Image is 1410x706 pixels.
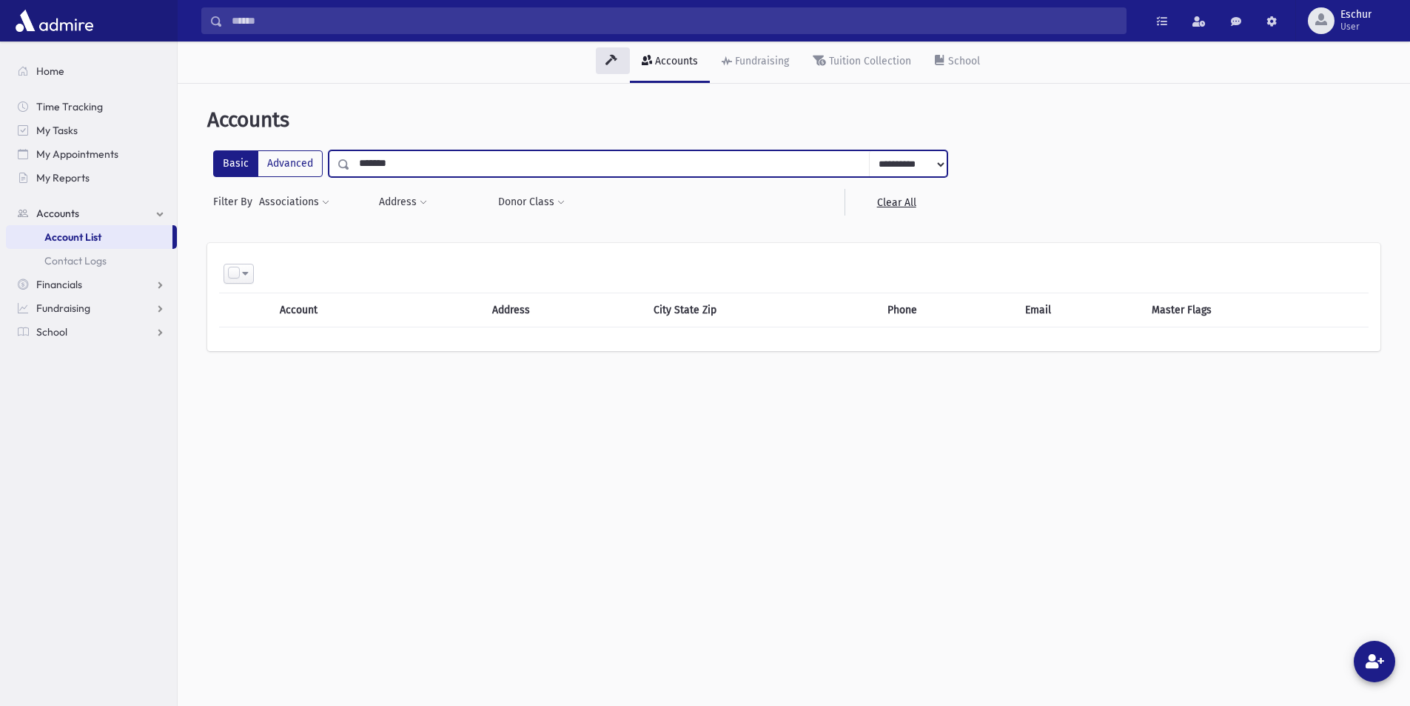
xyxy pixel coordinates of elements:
[6,273,177,296] a: Financials
[223,7,1126,34] input: Search
[6,95,177,119] a: Time Tracking
[258,189,330,216] button: Associations
[12,6,97,36] img: AdmirePro
[36,207,79,220] span: Accounts
[378,189,428,216] button: Address
[710,41,801,83] a: Fundraising
[1340,9,1372,21] span: Eschur
[6,320,177,344] a: School
[44,230,101,244] span: Account List
[6,202,177,225] a: Accounts
[36,64,64,78] span: Home
[1340,21,1372,33] span: User
[879,293,1016,327] th: Phone
[497,189,565,216] button: Donor Class
[36,147,118,161] span: My Appointments
[6,142,177,166] a: My Appointments
[213,150,323,177] div: FilterModes
[36,325,67,339] span: School
[6,249,177,273] a: Contact Logs
[6,225,172,249] a: Account List
[645,293,879,327] th: City State Zip
[36,302,90,315] span: Fundraising
[271,293,432,327] th: Account
[826,55,911,67] div: Tuition Collection
[845,189,947,216] a: Clear All
[1016,293,1143,327] th: Email
[36,171,90,184] span: My Reports
[213,150,258,177] label: Basic
[6,59,177,83] a: Home
[44,254,107,267] span: Contact Logs
[36,124,78,137] span: My Tasks
[1143,293,1369,327] th: Master Flags
[36,278,82,291] span: Financials
[801,41,923,83] a: Tuition Collection
[6,166,177,190] a: My Reports
[945,55,980,67] div: School
[732,55,789,67] div: Fundraising
[36,100,103,113] span: Time Tracking
[6,119,177,142] a: My Tasks
[6,296,177,320] a: Fundraising
[483,293,645,327] th: Address
[923,41,992,83] a: School
[207,107,289,132] span: Accounts
[258,150,323,177] label: Advanced
[213,194,258,210] span: Filter By
[630,41,710,83] a: Accounts
[652,55,698,67] div: Accounts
